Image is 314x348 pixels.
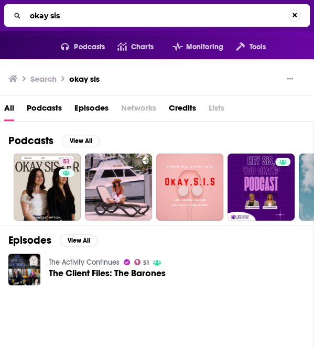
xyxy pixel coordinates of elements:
[209,100,224,121] span: Lists
[8,134,53,147] h2: Podcasts
[4,100,14,121] a: All
[249,40,266,55] span: Tools
[169,100,196,121] a: Credits
[223,39,266,56] button: open menu
[59,158,74,166] a: 51
[8,234,51,247] h2: Episodes
[74,100,109,121] a: Episodes
[14,154,81,221] a: 51
[26,7,288,24] input: Search...
[49,269,166,278] a: The Client Files: The Barones
[49,258,120,267] a: The Activity Continues
[27,100,62,121] a: Podcasts
[143,260,149,265] span: 51
[4,4,310,27] div: Search...
[121,100,156,121] span: Networks
[8,134,100,147] a: PodcastsView All
[48,39,105,56] button: open menu
[283,74,297,84] button: Show More Button
[160,39,223,56] button: open menu
[131,40,154,55] span: Charts
[134,259,149,265] a: 51
[8,254,40,286] img: The Client Files: The Barones
[63,157,70,167] span: 51
[30,74,57,84] h3: Search
[186,40,223,55] span: Monitoring
[74,40,105,55] span: Podcasts
[105,39,153,56] a: Charts
[62,135,100,147] button: View All
[60,234,98,247] button: View All
[69,74,100,84] h3: okay sis
[8,234,98,247] a: EpisodesView All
